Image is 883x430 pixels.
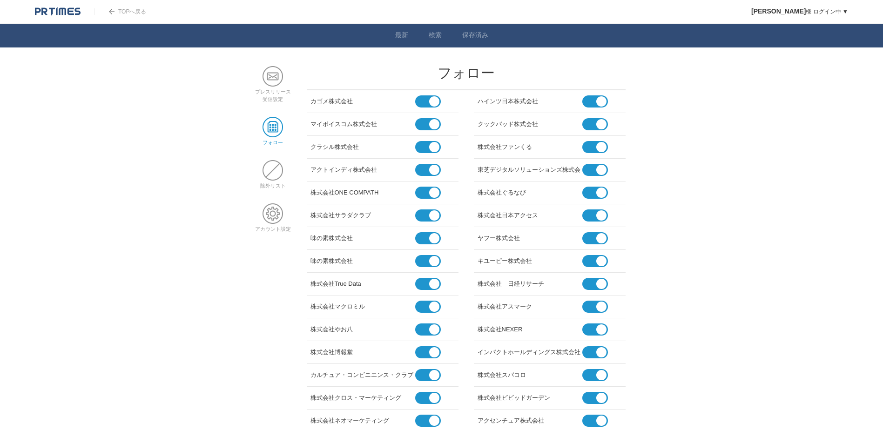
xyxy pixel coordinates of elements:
[260,176,286,188] a: 除外リスト
[310,276,415,288] div: 株式会社True Data
[478,299,582,311] div: 株式会社アスマーク
[310,322,415,334] div: 株式会社やお八
[109,9,115,14] img: arrow.png
[310,299,415,311] div: 株式会社マクロミル
[310,94,415,106] div: カゴメ株式会社
[478,117,582,128] div: クックパッド株式会社
[263,133,283,145] a: フォロー
[310,390,415,402] div: 株式会社クロス・マーケティング
[478,413,582,425] div: アクセンチュア株式会社
[478,185,582,197] div: 株式会社ぐるなび
[751,8,848,15] a: [PERSON_NAME]様 ログイン中 ▼
[310,231,415,242] div: 味の素株式会社
[478,276,582,288] div: 株式会社 日経リサーチ
[395,31,408,41] a: 最新
[310,117,415,128] div: マイボイスコム株式会社
[478,94,582,106] div: ハインツ日本株式会社
[310,162,415,174] div: アクトインディ株式会社
[310,185,415,197] div: 株式会社ONE COMPATH
[751,7,806,15] span: [PERSON_NAME]
[307,66,626,80] h2: フォロー
[429,31,442,41] a: 検索
[478,254,582,265] div: キユーピー株式会社
[255,219,291,232] a: アカウント設定
[94,8,146,15] a: TOPへ戻る
[478,231,582,242] div: ヤフー株式会社
[255,82,291,102] a: プレスリリース受信設定
[35,7,81,16] img: logo.png
[478,140,582,151] div: 株式会社ファンくる
[478,368,582,379] div: 株式会社スパコロ
[310,368,415,379] div: カルチュア・コンビニエンス・クラブ株式会社
[310,254,415,265] div: 味の素株式会社
[310,208,415,220] div: 株式会社サラダクラブ
[478,208,582,220] div: 株式会社日本アクセス
[478,322,582,334] div: 株式会社NEXER
[310,345,415,356] div: 株式会社博報堂
[478,390,582,402] div: 株式会社ビビッドガーデン
[462,31,488,41] a: 保存済み
[310,140,415,151] div: クラシル株式会社
[310,413,415,425] div: 株式会社ネオマーケティング
[478,162,582,174] div: 東芝デジタルソリューションズ株式会社
[478,345,582,356] div: インパクトホールディングス株式会社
